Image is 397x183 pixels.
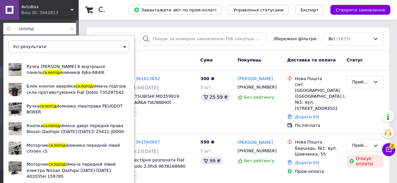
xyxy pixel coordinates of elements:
span: склопід [39,104,56,108]
span: іймача двері передня права Nissan Qashqai ([DATE]-[DATE]) 25411-JD000 [27,123,124,134]
span: склопід [49,162,66,167]
a: Додати ЕН [295,114,319,119]
span: 300 ₴ [201,76,215,81]
div: Очікує оплати [347,155,384,168]
span: (1633) [336,36,350,41]
a: Додати ЕН [295,160,319,165]
span: Ручка [27,104,39,108]
div: Післяплата [295,123,341,128]
div: смт. [GEOGRAPHIC_DATA] ([GEOGRAPHIC_DATA].), №1: вул. [STREET_ADDRESS] [295,82,341,111]
span: Усі результати [13,44,46,49]
span: йомника ліва/права PEUGEOT BOXER [27,104,123,114]
span: Кнопка [27,123,43,128]
div: Прийнято [352,142,370,149]
span: 2 [389,143,395,149]
button: Завантажити звіт по пром-оплаті [129,5,222,15]
span: 550 ₴ [201,140,215,144]
span: йомників 6j6a-684l6 [60,70,104,75]
a: Шестірня розпочата Fiat scudo 2,0hdi 9638188680 [130,158,186,169]
a: № 361560607 [130,140,160,144]
span: AvtoBax [21,4,70,10]
span: 14:44[DATE] [130,85,159,90]
span: Доставка та оплата [287,58,336,62]
a: [PERSON_NAME] [238,140,273,146]
span: склопід [43,123,60,128]
input: Пошук [3,23,77,35]
div: Пром-оплата [295,169,341,175]
span: склопід [76,84,93,89]
a: MITSUBISHI MD359919 ШАЙБА ПАЛИВНОЇ ФОРСУНКИ [130,94,179,111]
span: 3 шт. [201,85,212,90]
a: Створити замовлення [324,7,390,12]
span: іймача передній лівий електро Nissan Qashqai [DATE]-[DATE] 402035H 159785 [27,162,116,178]
span: 09:23[DATE] [130,149,159,154]
span: Ручка [PERSON_NAME] 6 внутрішня панель [27,64,105,75]
span: Експорт [301,8,319,12]
a: № 361623652 [130,76,160,81]
span: іймача підігрів скла противотуманка Fiat Doblo 735297542 [27,84,126,94]
span: йомника передній лівий citroen c5 [27,143,120,154]
span: 1 шт. [201,148,212,153]
span: Збережені фільтри: [273,36,318,42]
span: Без рейтингу [244,95,274,100]
button: Експорт [295,5,324,15]
span: Моторчик [27,143,49,148]
input: Пошук за номером замовлення, ПІБ покупця, номером телефону, Email, номером накладної [140,33,267,45]
div: Прийнято [352,79,370,86]
button: Чат з покупцем2 [382,143,395,156]
a: [PERSON_NAME] [238,76,273,82]
div: [PHONE_NUMBER] [236,83,277,91]
span: Покупець [238,58,262,62]
div: Нова Пошта [295,76,341,82]
span: Моторчик [27,162,49,167]
div: 25.59 ₴ [201,93,230,101]
button: Створити замовлення [330,5,390,15]
span: склопід [49,143,66,148]
span: Всі [328,36,335,42]
span: Без рейтингу [244,158,274,163]
span: Блок кнопок аварійка [27,84,76,89]
span: Статус [347,58,363,62]
span: Створити замовлення [336,8,385,12]
div: Бершадь, №1: вул. Шевченка, 55 [295,145,341,157]
div: 99 ₴ [201,157,223,165]
div: [PHONE_NUMBER] [236,147,277,155]
span: Управління статусами [233,8,284,12]
span: склопід [43,70,60,75]
button: Управління статусами [228,5,289,15]
h1: Список замовлень [98,6,165,14]
div: Ваш ID: 3942813 [21,10,79,16]
span: Завантажити звіт по пром-оплаті [134,7,216,13]
div: Нова Пошта [295,139,341,145]
span: Cума [201,58,213,62]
